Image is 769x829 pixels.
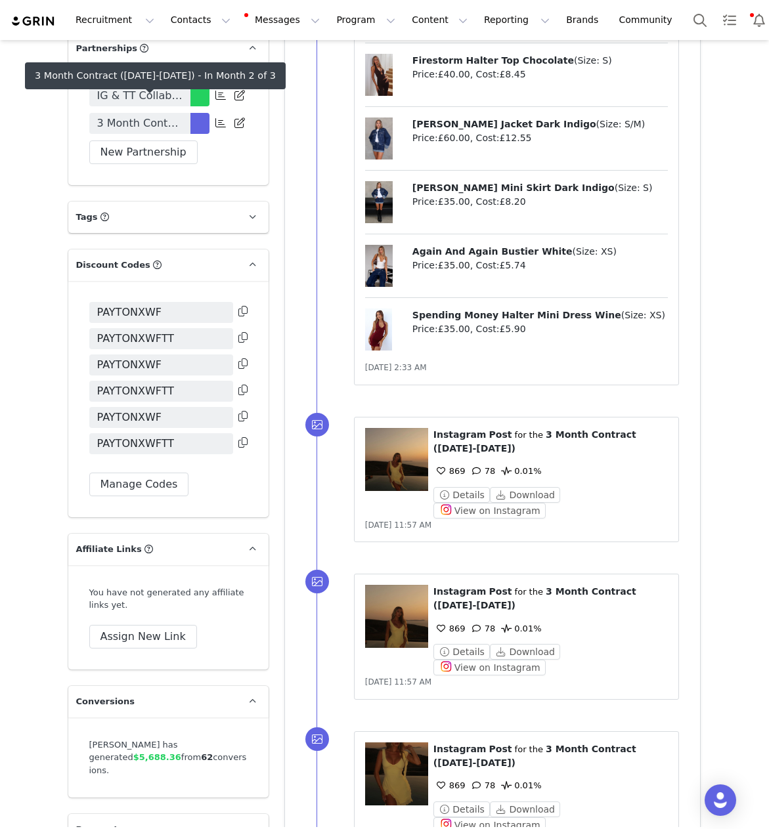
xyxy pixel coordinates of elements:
a: 3 Month Contract ([DATE]-[DATE]) [89,113,190,134]
span: Spending Money Halter Mini Dress Wine [412,310,621,320]
span: Again And Again Bustier White [412,246,573,257]
span: Tags [76,211,98,224]
span: £35.00 [438,196,470,207]
span: Size: S/M [600,119,642,129]
button: Contacts [163,5,238,35]
span: 3 Month Contract ([DATE]-[DATE]) [97,116,183,131]
p: ⁨ ⁩ ⁨ ⁩ for the ⁨ ⁩ [433,585,669,612]
a: IG & TT Collab - Feb/[DATE] [89,85,190,106]
span: Instagram [433,744,487,754]
p: ( ) [412,181,669,195]
span: PAYTONXWF [97,410,162,425]
button: Messages [239,5,328,35]
button: Content [404,5,475,35]
span: Post [489,744,512,754]
span: £40.00 [438,69,470,79]
span: Post [489,429,512,440]
span: Discount Codes [76,259,150,272]
p: ( ) [412,117,669,131]
button: Recruitment [68,5,162,35]
button: Search [686,5,714,35]
p: Price: , Cost: [412,68,669,81]
p: ( ) [412,245,669,259]
button: View on Instagram [433,660,546,675]
span: PAYTONXWFTT [97,331,174,347]
p: ⁨ ⁩ ⁨ ⁩ for the ⁨ ⁩ [433,428,669,456]
span: £8.45 [499,69,525,79]
span: Conversions [76,695,135,708]
span: IG & TT Collab - Feb/[DATE] [97,88,183,104]
div: You have not generated any affiliate links yet. [89,586,248,612]
p: Price: , Cost: [412,131,669,145]
div: [PERSON_NAME] has generated from conversions. [89,738,248,777]
span: 869 [433,466,466,476]
span: 3 Month Contract ([DATE]-[DATE]) [433,586,636,610]
button: Reporting [476,5,558,35]
span: £60.00 [438,133,470,143]
button: Download [490,644,560,660]
button: Details [433,487,490,503]
button: Assign New Link [89,625,197,648]
button: Download [490,487,560,503]
span: Affiliate Links [76,543,142,556]
div: Open Intercom Messenger [705,784,736,816]
span: 78 [469,624,496,633]
span: Size: S [618,182,649,193]
span: £5.90 [499,324,525,334]
button: Manage Codes [89,473,189,496]
span: £12.55 [499,133,531,143]
span: Size: XS [625,310,661,320]
span: £35.00 [438,260,470,270]
span: Instagram [433,586,487,597]
span: 0.01% [498,466,541,476]
span: Size: XS [576,246,613,257]
span: Size: S [577,55,608,66]
p: Price: , Cost: [412,322,669,336]
span: PAYTONXWFTT [97,436,174,452]
span: [DATE] 11:57 AM [365,521,431,530]
button: Download [490,801,560,817]
span: Instagram [433,429,487,440]
span: [DATE] 11:57 AM [365,677,431,687]
span: 869 [433,624,466,633]
span: £5.74 [499,260,525,270]
div: 3 Month Contract ([DATE]-[DATE]) - In Month 2 of 3 [35,70,276,81]
span: 78 [469,466,496,476]
span: 3 Month Contract ([DATE]-[DATE]) [433,429,636,454]
span: 0.01% [498,780,541,790]
button: Program [328,5,403,35]
span: £8.20 [499,196,525,207]
span: 3 Month Contract ([DATE]-[DATE]) [433,744,636,768]
p: ⁨ ⁩ ⁨ ⁩ for the ⁨ ⁩ [433,742,669,770]
span: Partnerships [76,42,138,55]
p: Price: , Cost: [412,259,669,272]
p: ( ) [412,54,669,68]
button: New Partnership [89,140,198,164]
a: View on Instagram [433,505,546,515]
button: View on Instagram [433,503,546,519]
span: PAYTONXWFTT [97,383,174,399]
span: 0.01% [498,624,541,633]
p: ( ) [412,308,669,322]
span: PAYTONXWF [97,357,162,373]
img: grin logo [11,15,56,28]
span: [PERSON_NAME] Jacket Dark Indigo [412,119,596,129]
body: Rich Text Area. Press ALT-0 for help. [11,11,371,25]
span: PAYTONXWF [97,305,162,320]
a: Brands [558,5,610,35]
span: £35.00 [438,324,470,334]
span: [PERSON_NAME] Mini Skirt Dark Indigo [412,182,615,193]
span: 869 [433,780,466,790]
span: Post [489,586,512,597]
button: Details [433,801,490,817]
button: Details [433,644,490,660]
p: Price: , Cost: [412,195,669,209]
span: 78 [469,780,496,790]
span: Firestorm Halter Top Chocolate [412,55,574,66]
a: View on Instagram [433,662,546,672]
span: $5,688.36 [133,752,181,762]
a: Tasks [715,5,744,35]
strong: 62 [201,752,213,762]
a: Community [611,5,686,35]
